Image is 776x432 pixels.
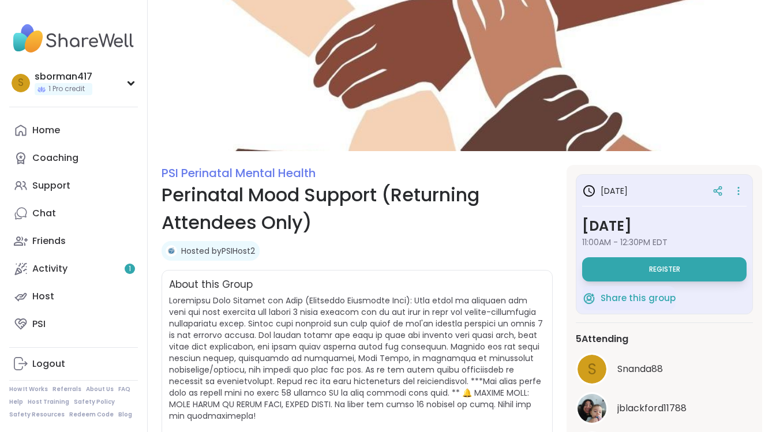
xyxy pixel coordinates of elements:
[69,411,114,419] a: Redeem Code
[9,310,138,338] a: PSI
[28,398,69,406] a: Host Training
[86,385,114,393] a: About Us
[601,292,676,305] span: Share this group
[582,216,747,236] h3: [DATE]
[169,277,253,292] h2: About this Group
[74,398,115,406] a: Safety Policy
[9,18,138,59] img: ShareWell Nav Logo
[9,227,138,255] a: Friends
[53,385,81,393] a: Referrals
[48,84,85,94] span: 1 Pro credit
[9,283,138,310] a: Host
[32,290,54,303] div: Host
[162,181,553,236] h1: Perinatal Mood Support (Returning Attendees Only)
[32,124,60,137] div: Home
[32,207,56,220] div: Chat
[576,332,628,346] span: 5 Attending
[9,385,48,393] a: How It Works
[162,165,316,181] a: PSI Perinatal Mental Health
[617,362,663,376] span: Snanda88
[576,353,753,385] a: SSnanda88
[32,358,65,370] div: Logout
[166,245,177,257] img: PSIHost2
[578,394,606,423] img: jblackford11788
[9,350,138,378] a: Logout
[9,144,138,172] a: Coaching
[9,398,23,406] a: Help
[617,401,687,415] span: jblackford11788
[576,392,753,425] a: jblackford11788jblackford11788
[9,411,65,419] a: Safety Resources
[32,262,68,275] div: Activity
[582,236,747,248] span: 11:00AM - 12:30PM EDT
[9,117,138,144] a: Home
[18,76,24,91] span: s
[588,358,597,381] span: S
[582,291,596,305] img: ShareWell Logomark
[118,385,130,393] a: FAQ
[181,245,255,257] a: Hosted byPSIHost2
[32,179,70,192] div: Support
[129,264,131,274] span: 1
[32,318,46,330] div: PSI
[9,172,138,200] a: Support
[582,184,628,198] h3: [DATE]
[32,235,66,247] div: Friends
[9,200,138,227] a: Chat
[118,411,132,419] a: Blog
[9,255,138,283] a: Activity1
[582,286,676,310] button: Share this group
[35,70,92,83] div: sborman417
[32,152,78,164] div: Coaching
[582,257,747,281] button: Register
[649,265,680,274] span: Register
